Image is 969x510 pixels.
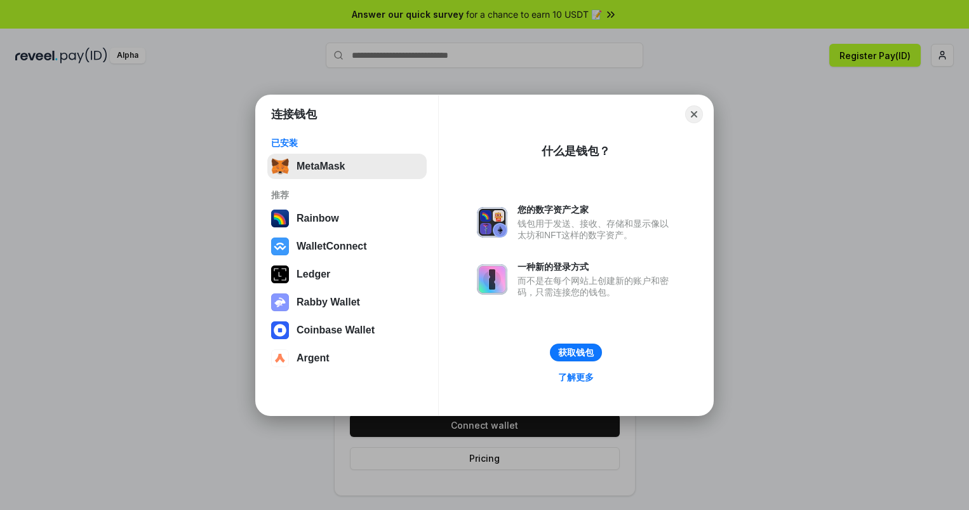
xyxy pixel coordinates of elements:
div: 推荐 [271,189,423,201]
div: 已安装 [271,137,423,149]
div: 了解更多 [558,372,594,383]
img: svg+xml,%3Csvg%20width%3D%2228%22%20height%3D%2228%22%20viewBox%3D%220%200%2028%2028%22%20fill%3D... [271,349,289,367]
div: Ledger [297,269,330,280]
div: Rabby Wallet [297,297,360,308]
div: 什么是钱包？ [542,144,610,159]
button: Rainbow [267,206,427,231]
img: svg+xml,%3Csvg%20xmlns%3D%22http%3A%2F%2Fwww.w3.org%2F2000%2Fsvg%22%20width%3D%2228%22%20height%3... [271,265,289,283]
img: svg+xml,%3Csvg%20fill%3D%22none%22%20height%3D%2233%22%20viewBox%3D%220%200%2035%2033%22%20width%... [271,158,289,175]
div: 您的数字资产之家 [518,204,675,215]
h1: 连接钱包 [271,107,317,122]
img: svg+xml,%3Csvg%20width%3D%2228%22%20height%3D%2228%22%20viewBox%3D%220%200%2028%2028%22%20fill%3D... [271,238,289,255]
button: Rabby Wallet [267,290,427,315]
img: svg+xml,%3Csvg%20xmlns%3D%22http%3A%2F%2Fwww.w3.org%2F2000%2Fsvg%22%20fill%3D%22none%22%20viewBox... [477,207,507,238]
button: WalletConnect [267,234,427,259]
div: 获取钱包 [558,347,594,358]
img: svg+xml,%3Csvg%20xmlns%3D%22http%3A%2F%2Fwww.w3.org%2F2000%2Fsvg%22%20fill%3D%22none%22%20viewBox... [477,264,507,295]
button: Ledger [267,262,427,287]
div: Rainbow [297,213,339,224]
button: MetaMask [267,154,427,179]
div: WalletConnect [297,241,367,252]
a: 了解更多 [551,369,601,386]
img: svg+xml,%3Csvg%20width%3D%22120%22%20height%3D%22120%22%20viewBox%3D%220%200%20120%20120%22%20fil... [271,210,289,227]
button: Close [685,105,703,123]
img: svg+xml,%3Csvg%20xmlns%3D%22http%3A%2F%2Fwww.w3.org%2F2000%2Fsvg%22%20fill%3D%22none%22%20viewBox... [271,293,289,311]
div: 一种新的登录方式 [518,261,675,272]
div: 而不是在每个网站上创建新的账户和密码，只需连接您的钱包。 [518,275,675,298]
div: 钱包用于发送、接收、存储和显示像以太坊和NFT这样的数字资产。 [518,218,675,241]
button: Coinbase Wallet [267,318,427,343]
div: MetaMask [297,161,345,172]
button: Argent [267,346,427,371]
button: 获取钱包 [550,344,602,361]
img: svg+xml,%3Csvg%20width%3D%2228%22%20height%3D%2228%22%20viewBox%3D%220%200%2028%2028%22%20fill%3D... [271,321,289,339]
div: Argent [297,352,330,364]
div: Coinbase Wallet [297,325,375,336]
